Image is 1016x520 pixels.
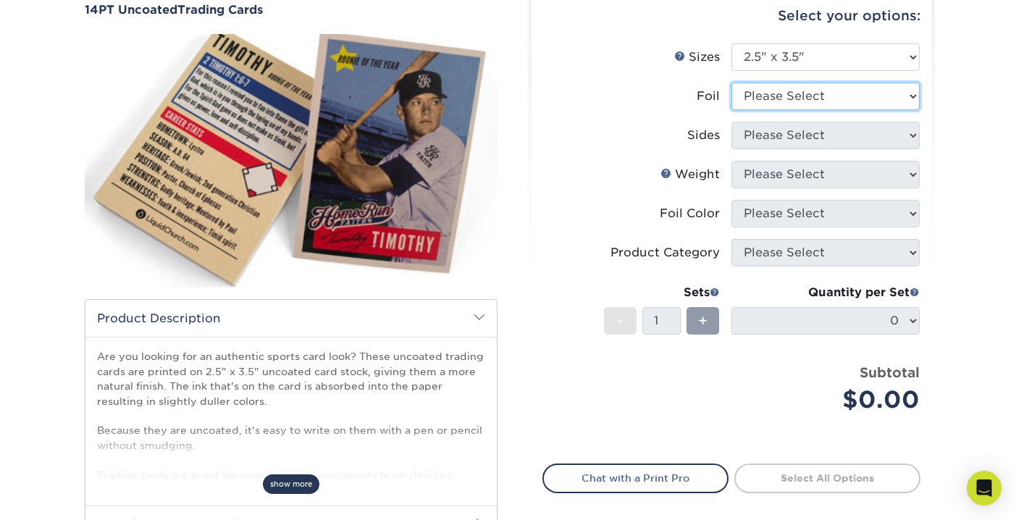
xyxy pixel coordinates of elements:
div: Weight [660,166,720,183]
a: 14PT UncoatedTrading Cards [85,3,497,17]
div: Foil Color [660,205,720,222]
h2: Product Description [85,300,497,337]
div: Open Intercom Messenger [967,471,1002,506]
div: Sizes [674,49,720,66]
strong: Subtotal [860,364,920,380]
span: + [698,310,708,332]
iframe: Google Customer Reviews [4,476,123,515]
img: 14PT Uncoated 01 [85,18,497,303]
h1: Trading Cards [85,3,497,17]
p: Are you looking for an authentic sports card look? These uncoated trading cards are printed on 2.... [97,349,485,511]
div: Foil [697,88,720,105]
div: Sets [604,284,720,301]
div: Sides [687,127,720,144]
span: show more [263,474,319,494]
div: Product Category [610,244,720,261]
span: 14PT Uncoated [85,3,177,17]
a: Chat with a Print Pro [542,464,729,492]
span: - [617,310,624,332]
div: $0.00 [742,382,920,417]
div: Quantity per Set [731,284,920,301]
a: Select All Options [734,464,920,492]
